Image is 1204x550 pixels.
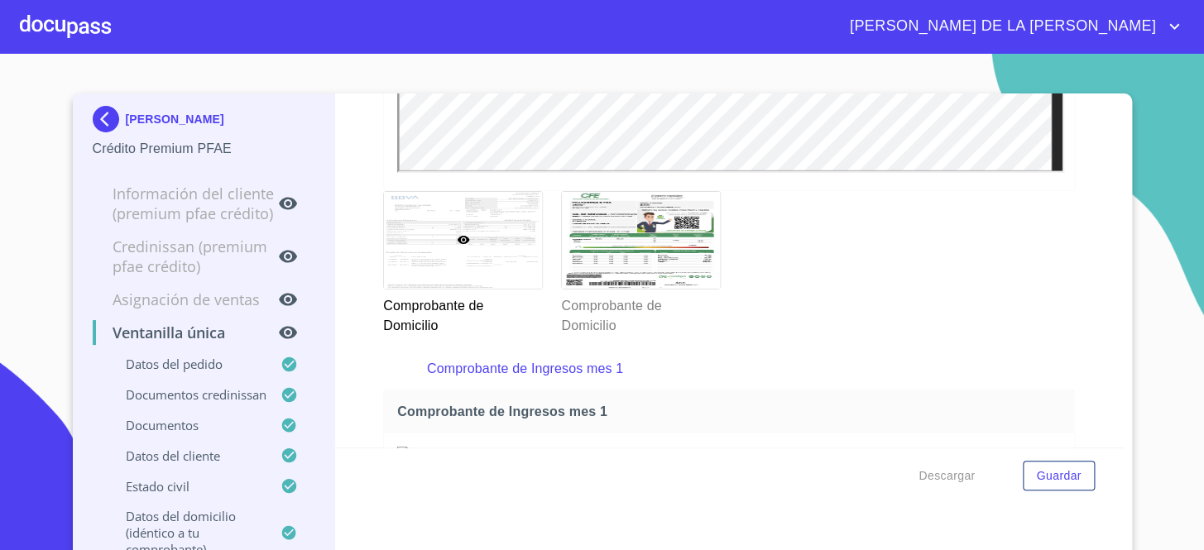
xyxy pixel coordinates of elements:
[383,289,541,336] p: Comprobante de Domicilio
[919,466,975,486] span: Descargar
[427,359,1032,379] p: Comprobante de Ingresos mes 1
[93,478,281,495] p: Estado Civil
[397,447,1061,465] img: Comprobante de Ingresos mes 1
[93,386,281,403] p: Documentos CrediNissan
[93,289,279,309] p: Asignación de Ventas
[837,13,1184,40] button: account of current user
[562,192,720,288] img: Comprobante de Domicilio
[93,106,315,139] div: [PERSON_NAME]
[1023,461,1094,491] button: Guardar
[93,184,279,223] p: Información del cliente (Premium PFAE crédito)
[912,461,981,491] button: Descargar
[397,403,1067,420] span: Comprobante de Ingresos mes 1
[1036,466,1081,486] span: Guardar
[93,417,281,433] p: Documentos
[93,139,315,159] p: Crédito Premium PFAE
[93,237,279,276] p: Credinissan (Premium PFAE crédito)
[93,447,281,464] p: Datos del cliente
[93,106,126,132] img: Docupass spot blue
[126,112,224,126] p: [PERSON_NAME]
[93,323,279,342] p: Ventanilla única
[561,289,719,336] p: Comprobante de Domicilio
[93,356,281,372] p: Datos del pedido
[837,13,1164,40] span: [PERSON_NAME] DE LA [PERSON_NAME]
